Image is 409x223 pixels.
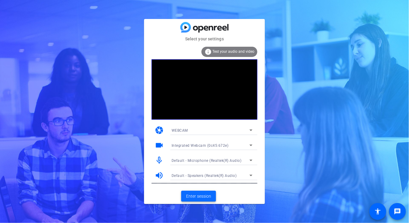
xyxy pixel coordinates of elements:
[180,22,229,33] img: blue-gradient.svg
[394,208,401,215] mat-icon: message
[181,191,216,202] button: Enter session
[155,171,164,180] mat-icon: volume_up
[212,49,254,54] span: Test your audio and video
[172,174,237,178] span: Default - Speakers (Realtek(R) Audio)
[155,126,164,135] mat-icon: camera
[374,208,382,215] mat-icon: accessibility
[155,156,164,165] mat-icon: mic_none
[155,141,164,150] mat-icon: videocam
[172,128,188,133] span: WEBCAM
[172,143,229,148] span: Integrated Webcam (0c45:672e)
[172,159,242,163] span: Default - Microphone (Realtek(R) Audio)
[204,48,212,55] mat-icon: info
[186,193,211,199] span: Enter session
[144,36,265,42] mat-card-subtitle: Select your settings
